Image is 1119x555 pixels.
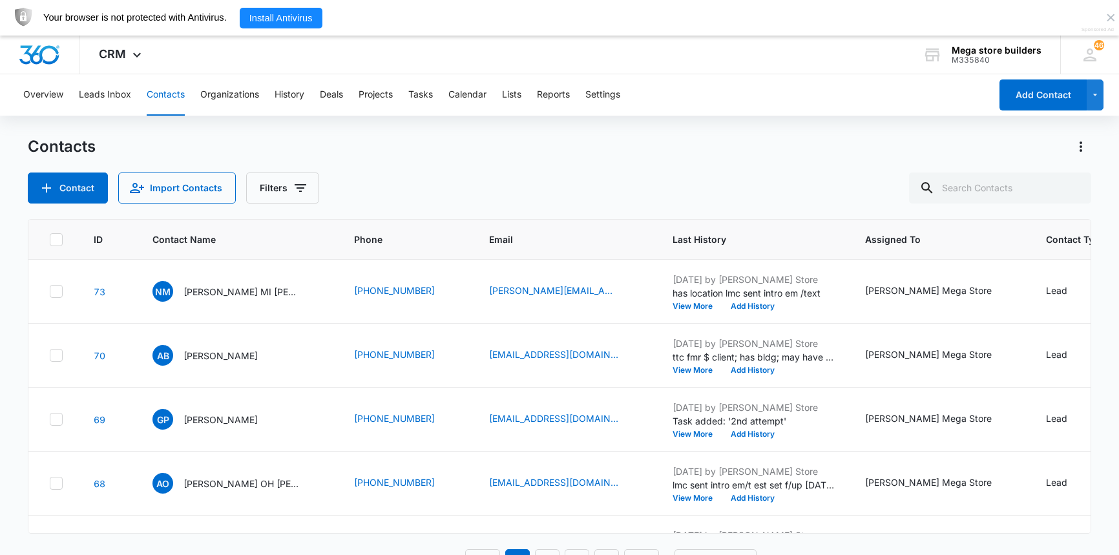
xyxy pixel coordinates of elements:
button: Actions [1071,136,1091,157]
p: Task added: '2nd attempt' [673,414,834,428]
div: Assigned To - John Mega Store - Select to Edit Field [865,412,1015,427]
div: Email - arease@hotmail.com - Select to Edit Field [489,348,642,363]
div: Email - nadine_hamama@yahoo.com - Select to Edit Field [489,284,642,299]
div: [PERSON_NAME] Mega Store [865,348,992,361]
div: notifications count [1060,36,1119,74]
span: Email [489,233,623,246]
div: account id [952,56,1041,65]
input: Search Contacts [909,173,1091,204]
div: Phone - (614) 556-8704 - Select to Edit Field [354,476,458,491]
div: Contact Name - Andy B Rease - Select to Edit Field [152,345,281,366]
a: [PHONE_NUMBER] [354,476,435,489]
div: [PERSON_NAME] Mega Store [865,412,992,425]
button: View More [673,430,722,438]
div: account name [952,45,1041,56]
a: [PERSON_NAME][EMAIL_ADDRESS][DOMAIN_NAME] [489,284,618,297]
div: Assigned To - John Mega Store - Select to Edit Field [865,476,1015,491]
p: [DATE] by [PERSON_NAME] Store [673,273,834,286]
div: Lead [1046,412,1067,425]
div: [PERSON_NAME] Mega Store [865,284,992,297]
button: Leads Inbox [79,74,131,116]
div: Contact Type - Lead - Select to Edit Field [1046,412,1091,427]
a: Navigate to contact details page for Andy B Rease [94,350,105,361]
a: Navigate to contact details page for Giulio Panaccione [94,414,105,425]
button: View More [673,366,722,374]
span: Contact Name [152,233,304,246]
span: Contact Type [1046,233,1105,246]
button: Contacts [147,74,185,116]
p: [PERSON_NAME] OH [PERSON_NAME] [183,477,300,490]
div: Contact Type - Lead - Select to Edit Field [1046,348,1091,363]
a: [EMAIL_ADDRESS][DOMAIN_NAME] [489,412,618,425]
div: Contact Type - Lead - Select to Edit Field [1046,476,1091,491]
h1: Contacts [28,137,96,156]
div: Lead [1046,476,1067,489]
div: Phone - (248) 881-0594 - Select to Edit Field [354,284,458,299]
p: [DATE] by [PERSON_NAME] Store [673,401,834,414]
p: [DATE] by [PERSON_NAME] Store [673,465,834,478]
button: Reports [537,74,570,116]
button: Tasks [408,74,433,116]
div: Phone - (404) 337-7548 - Select to Edit Field [354,348,458,363]
p: [DATE] by [PERSON_NAME] Store [673,529,834,542]
p: [PERSON_NAME] [183,349,258,362]
button: Import Contacts [118,173,236,204]
div: Phone - (854) 900-4255 - Select to Edit Field [354,412,458,427]
button: Calendar [448,74,486,116]
a: Navigate to contact details page for Nadeen MI George [94,286,105,297]
button: Add Contact [28,173,108,204]
button: Filters [246,173,319,204]
span: CRM [99,47,126,61]
button: Settings [585,74,620,116]
div: Contact Name - Abdallah OH Hamed - Select to Edit Field [152,473,323,494]
button: View More [673,302,722,310]
span: ID [94,233,103,246]
div: Contact Type - Lead - Select to Edit Field [1046,284,1091,299]
a: Navigate to contact details page for Abdallah OH Hamed [94,478,105,489]
span: AB [152,345,173,366]
p: ttc fmr $ client; has bldg; may have funds call wed [673,350,834,364]
button: History [275,74,304,116]
div: notifications count [1094,40,1104,50]
div: Email - ebonyhiott@icloud.com - Select to Edit Field [489,412,642,427]
span: AO [152,473,173,494]
button: Add History [722,366,784,374]
a: [PHONE_NUMBER] [354,412,435,425]
button: Add Contact [999,79,1087,110]
button: Add History [722,494,784,502]
p: lmc sent intro em/t est set f/up [DATE] [673,478,834,492]
button: Add History [722,430,784,438]
div: Contact Name - Giulio Panaccione - Select to Edit Field [152,409,281,430]
span: GP [152,409,173,430]
button: Add History [722,302,784,310]
span: Assigned To [865,233,996,246]
a: [EMAIL_ADDRESS][DOMAIN_NAME] [489,348,618,361]
div: Assigned To - John Mega Store - Select to Edit Field [865,348,1015,363]
button: Deals [320,74,343,116]
a: [EMAIL_ADDRESS][DOMAIN_NAME] [489,476,618,489]
div: Email - silwad200@gmail.com - Select to Edit Field [489,476,642,491]
span: NM [152,281,173,302]
div: Lead [1046,284,1067,297]
button: View More [673,494,722,502]
div: [PERSON_NAME] Mega Store [865,476,992,489]
div: Assigned To - John Mega Store - Select to Edit Field [865,284,1015,299]
button: Projects [359,74,393,116]
span: 46 [1094,40,1104,50]
span: Phone [354,233,439,246]
p: [PERSON_NAME] MI [PERSON_NAME] [183,285,300,298]
button: Lists [502,74,521,116]
span: Last History [673,233,815,246]
p: has location lmc sent intro em /text [673,286,834,300]
div: Contact Name - Nadeen MI George - Select to Edit Field [152,281,323,302]
button: Organizations [200,74,259,116]
a: [PHONE_NUMBER] [354,348,435,361]
div: CRM [79,36,164,74]
div: Lead [1046,348,1067,361]
p: [DATE] by [PERSON_NAME] Store [673,337,834,350]
p: [PERSON_NAME] [183,413,258,426]
a: [PHONE_NUMBER] [354,284,435,297]
button: Overview [23,74,63,116]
